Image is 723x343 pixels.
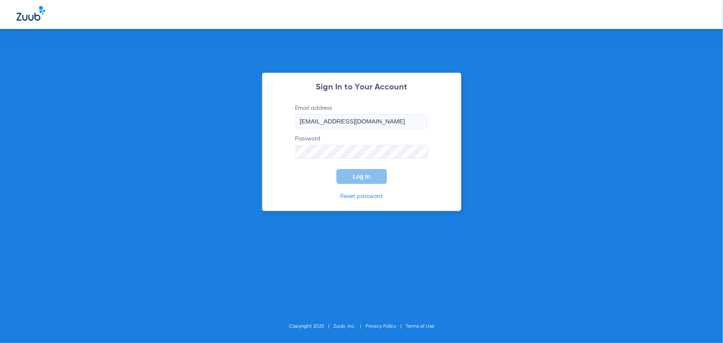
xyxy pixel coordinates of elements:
li: Copyright 2025 [289,322,334,331]
a: Privacy Policy [365,324,396,329]
span: Log In [353,173,370,180]
label: Password [295,135,428,159]
li: Zuub, Inc. [334,322,365,331]
input: Password [295,145,428,159]
img: Zuub Logo [17,6,45,21]
label: Email address [295,104,428,128]
a: Reset password [341,193,383,199]
a: Terms of Use [406,324,434,329]
iframe: Chat Widget [682,303,723,343]
h2: Sign In to Your Account [283,83,440,92]
button: Log In [336,169,387,184]
input: Email address [295,114,428,128]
